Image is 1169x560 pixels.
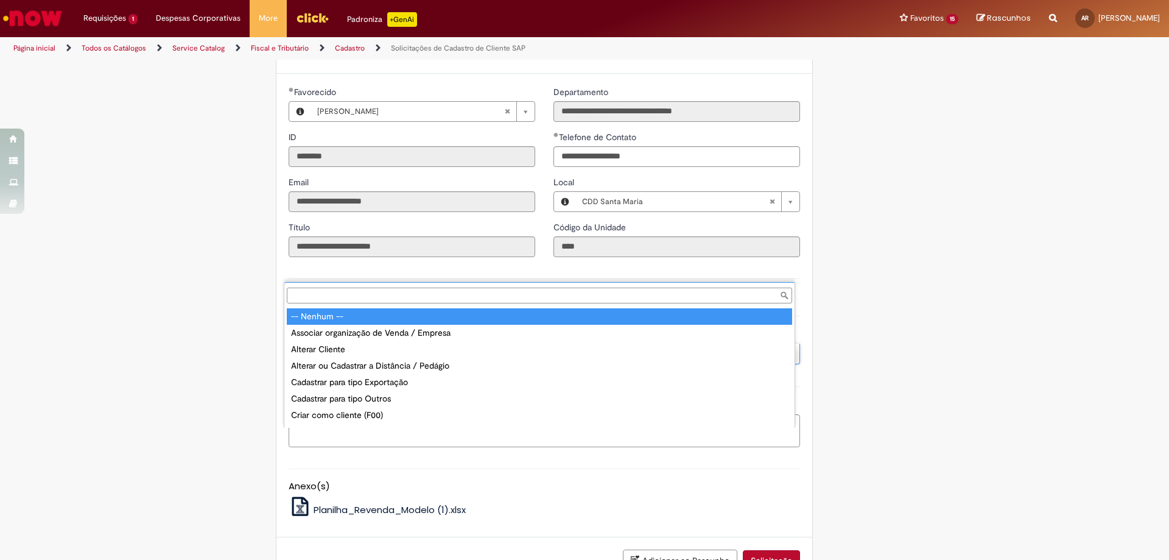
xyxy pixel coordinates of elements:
div: Cadastrar para tipo Exportação [287,374,792,391]
div: Cadastrar para tipo Outros [287,391,792,407]
ul: Tipo de Solicitação [284,306,795,428]
div: -- Nenhum -- [287,308,792,325]
div: Cliente Serviços [287,424,792,440]
div: Associar organização de Venda / Empresa [287,325,792,341]
div: Alterar ou Cadastrar a Distância / Pedágio [287,358,792,374]
div: Criar como cliente (F00) [287,407,792,424]
div: Alterar Cliente [287,341,792,358]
